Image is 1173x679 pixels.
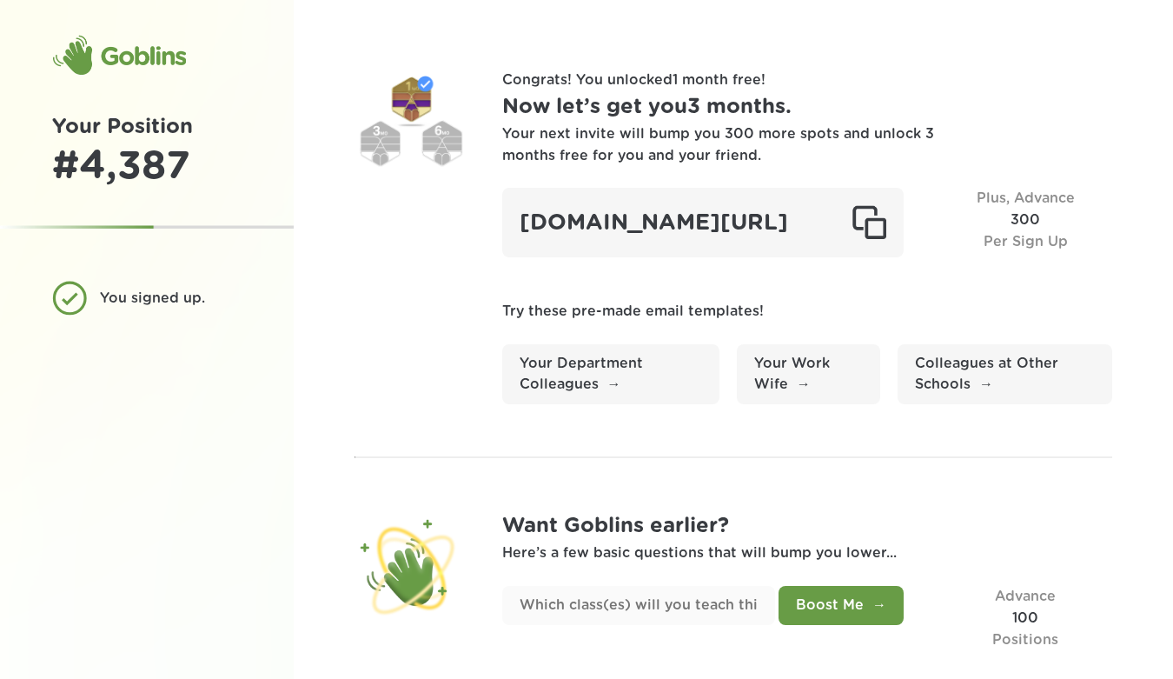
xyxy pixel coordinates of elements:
div: Goblins [52,35,186,77]
div: # 4,387 [52,143,242,190]
h1: Your Position [52,111,242,143]
div: 100 [938,586,1112,650]
h1: Want Goblins earlier? [502,510,1113,543]
p: Try these pre-made email templates! [502,301,1113,323]
h1: Now let’s get you 3 months . [502,91,1113,123]
span: Plus, Advance [977,191,1075,205]
div: You signed up. [100,288,229,310]
div: Your next invite will bump you 300 more spots and unlock 3 months free for you and your friend. [502,123,937,167]
a: Your Work Wife [737,344,880,405]
p: Congrats! You unlocked 1 month free ! [502,70,1113,91]
input: Which class(es) will you teach this year? [502,586,776,625]
p: Here’s a few basic questions that will bump you lower... [502,543,1113,564]
button: Boost Me [779,586,904,625]
span: Advance [995,589,1056,603]
span: Per Sign Up [984,235,1068,249]
div: [DOMAIN_NAME][URL] [502,188,905,257]
div: 300 [938,188,1112,257]
span: Positions [992,633,1058,647]
a: Colleagues at Other Schools [898,344,1112,405]
a: Your Department Colleagues [502,344,719,405]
